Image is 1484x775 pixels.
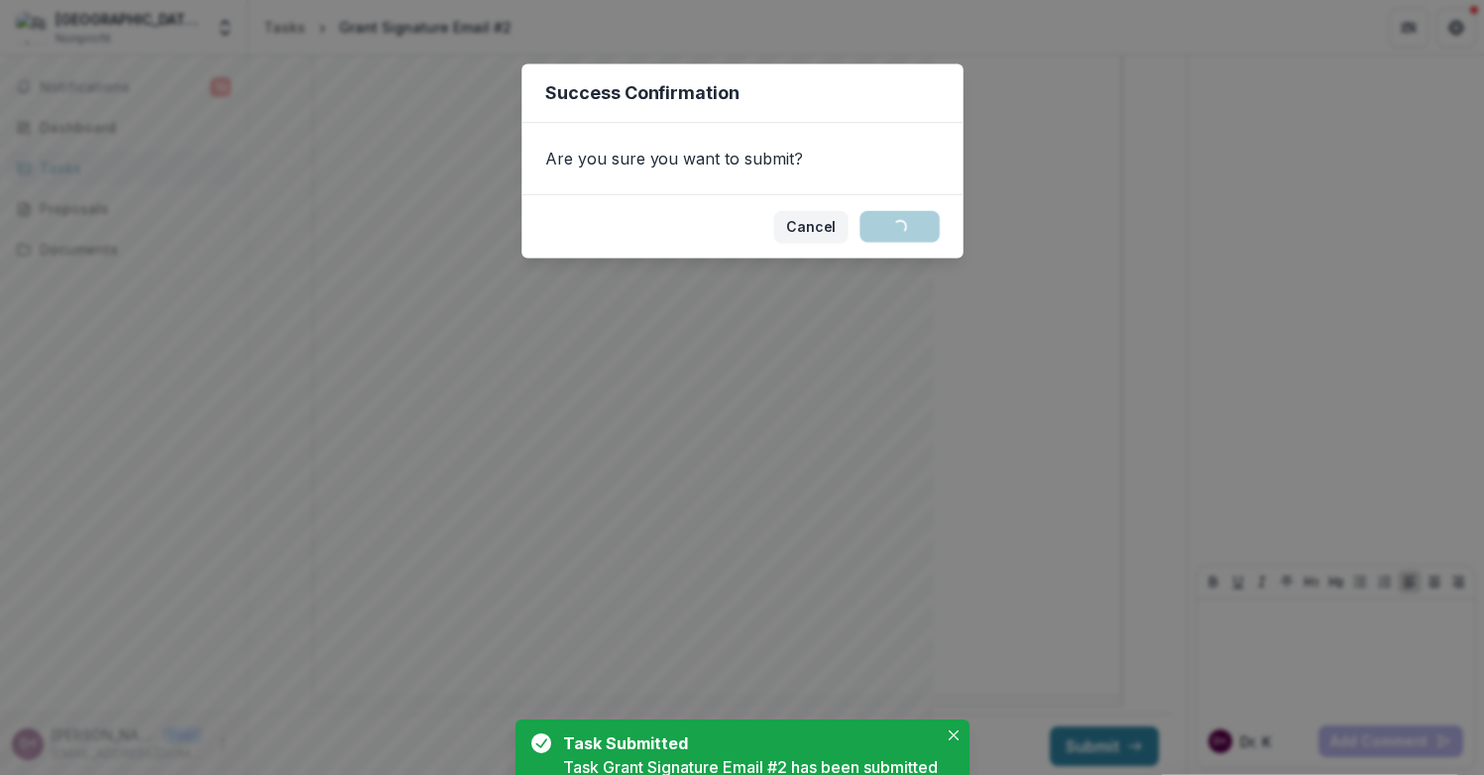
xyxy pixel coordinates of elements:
header: Success Confirmation [521,64,963,124]
div: Are you sure you want to submit? [521,123,963,194]
button: Cancel [773,211,848,243]
div: Task Submitted [563,731,930,755]
button: Close [942,723,966,747]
